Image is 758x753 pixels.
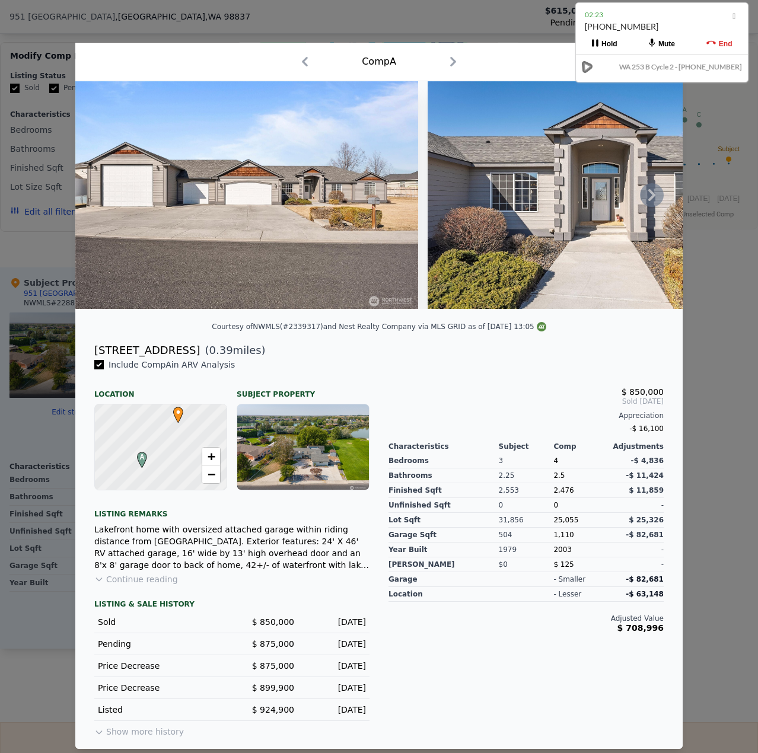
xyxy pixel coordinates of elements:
[388,572,499,587] div: garage
[94,342,200,359] div: [STREET_ADDRESS]
[499,557,554,572] div: $0
[362,55,396,69] div: Comp A
[553,560,574,569] span: $ 125
[388,468,499,483] div: Bathrooms
[304,638,366,650] div: [DATE]
[553,516,578,524] span: 25,055
[98,638,222,650] div: Pending
[98,704,222,716] div: Listed
[388,454,499,468] div: Bedrooms
[304,616,366,628] div: [DATE]
[388,587,499,602] div: location
[208,449,215,464] span: +
[499,483,554,498] div: 2,553
[388,483,499,498] div: Finished Sqft
[622,387,664,397] span: $ 850,000
[388,513,499,528] div: Lot Sqft
[499,498,554,513] div: 0
[388,498,499,513] div: Unfinished Sqft
[499,528,554,543] div: 504
[629,486,664,494] span: $ 11,859
[252,639,294,649] span: $ 875,000
[388,543,499,557] div: Year Built
[553,442,609,451] div: Comp
[94,599,370,611] div: LISTING & SALE HISTORY
[94,380,227,399] div: Location
[104,360,240,369] span: Include Comp A in ARV Analysis
[499,513,554,528] div: 31,856
[252,705,294,714] span: $ 924,900
[237,380,370,399] div: Subject Property
[626,575,664,583] span: -$ 82,681
[98,616,222,628] div: Sold
[200,342,265,359] span: ( miles)
[202,448,220,465] a: Zoom in
[537,322,546,331] img: NWMLS Logo
[553,468,609,483] div: 2.5
[94,721,184,738] button: Show more history
[75,81,418,309] img: Property Img
[609,442,664,451] div: Adjustments
[617,623,664,633] span: $ 708,996
[252,617,294,627] span: $ 850,000
[553,457,558,465] span: 4
[252,661,294,671] span: $ 875,000
[170,407,177,414] div: •
[388,442,499,451] div: Characteristics
[202,465,220,483] a: Zoom out
[304,660,366,672] div: [DATE]
[553,531,574,539] span: 1,110
[94,573,178,585] button: Continue reading
[499,543,554,557] div: 1979
[499,442,554,451] div: Subject
[304,682,366,694] div: [DATE]
[499,468,554,483] div: 2.25
[388,397,664,406] span: Sold [DATE]
[212,323,546,331] div: Courtesy of NWMLS (#2339317) and Nest Realty Company via MLS GRID as of [DATE] 13:05
[631,457,664,465] span: -$ 4,836
[626,531,664,539] span: -$ 82,681
[626,590,664,598] span: -$ 63,148
[170,403,186,421] span: •
[553,501,558,509] span: 0
[388,411,664,420] div: Appreciation
[609,543,664,557] div: -
[553,575,585,584] div: - smaller
[553,486,574,494] span: 2,476
[629,516,664,524] span: $ 25,326
[134,452,141,459] div: A
[252,683,294,693] span: $ 899,900
[553,589,581,599] div: - lesser
[388,528,499,543] div: Garage Sqft
[609,498,664,513] div: -
[94,500,370,519] div: Listing remarks
[98,682,222,694] div: Price Decrease
[304,704,366,716] div: [DATE]
[388,557,499,572] div: [PERSON_NAME]
[98,660,222,672] div: Price Decrease
[629,425,664,433] span: -$ 16,100
[208,467,215,481] span: −
[388,614,664,623] div: Adjusted Value
[94,524,370,571] div: Lakefront home with oversized attached garage within riding distance from [GEOGRAPHIC_DATA]. Exte...
[209,344,233,356] span: 0.39
[134,452,150,462] span: A
[499,454,554,468] div: 3
[553,543,609,557] div: 2003
[626,471,664,480] span: -$ 11,424
[609,557,664,572] div: -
